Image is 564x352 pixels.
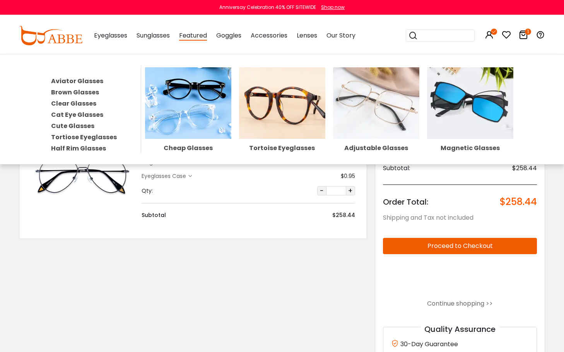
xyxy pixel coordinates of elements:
[332,211,355,219] div: $258.44
[51,99,96,108] a: Clear Glasses
[333,145,419,151] div: Adjustable Glasses
[19,26,82,45] img: abbeglasses.com
[525,29,531,35] i: 1
[216,31,241,40] span: Goggles
[427,98,513,151] a: Magnetic Glasses
[51,144,106,153] a: Half Rim Glasses
[519,32,528,41] a: 1
[297,31,317,40] span: Lenses
[383,197,428,207] span: Order Total:
[333,98,419,151] a: Adjustable Glasses
[317,4,345,10] a: Shop now
[142,211,166,219] div: Subtotal
[142,187,153,195] div: Qty:
[500,197,537,207] span: $258.44
[239,98,325,151] a: Tortoise Eyeglasses
[51,110,103,119] a: Cat Eye Glasses
[51,77,103,85] a: Aviator Glasses
[512,164,537,173] span: $258.44
[383,238,537,254] button: Proceed to Checkout
[31,150,134,202] img: Malawi
[179,31,207,41] span: Featured
[317,186,326,195] button: -
[51,121,94,130] a: Cute Glasses
[326,31,355,40] span: Our Story
[333,67,419,138] img: Adjustable Glasses
[427,67,513,138] img: Magnetic Glasses
[137,31,170,40] span: Sunglasses
[145,98,231,151] a: Cheap Glasses
[427,299,493,308] a: Continue shopping >>
[145,145,231,151] div: Cheap Glasses
[145,67,231,138] img: Cheap Glasses
[239,145,325,151] div: Tortoise Eyeglasses
[51,133,117,142] a: Tortiose Eyeglasses
[383,213,537,222] div: Shipping and Tax not included
[346,186,355,195] button: +
[427,145,513,151] div: Magnetic Glasses
[219,4,316,11] div: Anniversay Celebration 40% OFF SITEWIDE
[51,88,99,97] a: Brown Glasses
[391,339,529,349] div: 30-Day Guarantee
[383,164,410,173] span: Subtotal:
[321,4,345,11] div: Shop now
[420,324,499,335] span: Quality Assurance
[341,172,355,180] div: $0.95
[383,260,537,292] iframe: PayPal
[142,172,188,180] div: Eyeglasses Case
[239,67,325,138] img: Tortoise Eyeglasses
[94,31,127,40] span: Eyeglasses
[251,31,287,40] span: Accessories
